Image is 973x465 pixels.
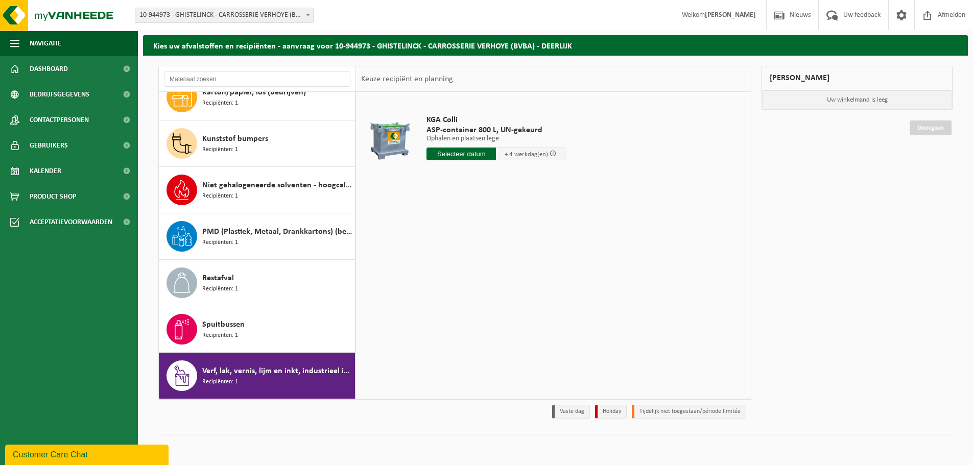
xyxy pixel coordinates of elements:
[159,260,355,306] button: Restafval Recipiënten: 1
[159,353,355,399] button: Verf, lak, vernis, lijm en inkt, industrieel in kleinverpakking Recipiënten: 1
[135,8,314,23] span: 10-944973 - GHISTELINCK - CARROSSERIE VERHOYE (BVBA) - DEERLIJK
[30,209,112,235] span: Acceptatievoorwaarden
[505,151,548,158] span: + 4 werkdag(en)
[202,284,238,294] span: Recipiënten: 1
[164,71,350,87] input: Materiaal zoeken
[30,107,89,133] span: Contactpersonen
[202,99,238,108] span: Recipiënten: 1
[30,184,76,209] span: Product Shop
[552,405,590,419] li: Vaste dag
[30,31,61,56] span: Navigatie
[202,319,245,331] span: Spuitbussen
[143,35,968,55] h2: Kies uw afvalstoffen en recipiënten - aanvraag voor 10-944973 - GHISTELINCK - CARROSSERIE VERHOYE...
[595,405,627,419] li: Holiday
[202,377,238,387] span: Recipiënten: 1
[30,158,61,184] span: Kalender
[426,148,496,160] input: Selecteer datum
[202,238,238,248] span: Recipiënten: 1
[356,66,458,92] div: Keuze recipiënt en planning
[202,365,352,377] span: Verf, lak, vernis, lijm en inkt, industrieel in kleinverpakking
[202,191,238,201] span: Recipiënten: 1
[135,8,313,22] span: 10-944973 - GHISTELINCK - CARROSSERIE VERHOYE (BVBA) - DEERLIJK
[202,331,238,340] span: Recipiënten: 1
[202,133,268,145] span: Kunststof bumpers
[202,179,352,191] span: Niet gehalogeneerde solventen - hoogcalorisch in 200lt-vat
[159,120,355,167] button: Kunststof bumpers Recipiënten: 1
[30,82,89,107] span: Bedrijfsgegevens
[5,443,171,465] iframe: chat widget
[426,115,565,125] span: KGA Colli
[762,90,952,110] p: Uw winkelmand is leeg
[159,167,355,213] button: Niet gehalogeneerde solventen - hoogcalorisch in 200lt-vat Recipiënten: 1
[426,135,565,142] p: Ophalen en plaatsen lege
[159,306,355,353] button: Spuitbussen Recipiënten: 1
[202,272,234,284] span: Restafval
[202,145,238,155] span: Recipiënten: 1
[30,56,68,82] span: Dashboard
[159,74,355,120] button: Karton/papier, los (bedrijven) Recipiënten: 1
[202,226,352,238] span: PMD (Plastiek, Metaal, Drankkartons) (bedrijven)
[705,11,756,19] strong: [PERSON_NAME]
[632,405,746,419] li: Tijdelijk niet toegestaan/période limitée
[762,66,953,90] div: [PERSON_NAME]
[30,133,68,158] span: Gebruikers
[202,86,306,99] span: Karton/papier, los (bedrijven)
[910,120,952,135] a: Doorgaan
[426,125,565,135] span: ASP-container 800 L, UN-gekeurd
[159,213,355,260] button: PMD (Plastiek, Metaal, Drankkartons) (bedrijven) Recipiënten: 1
